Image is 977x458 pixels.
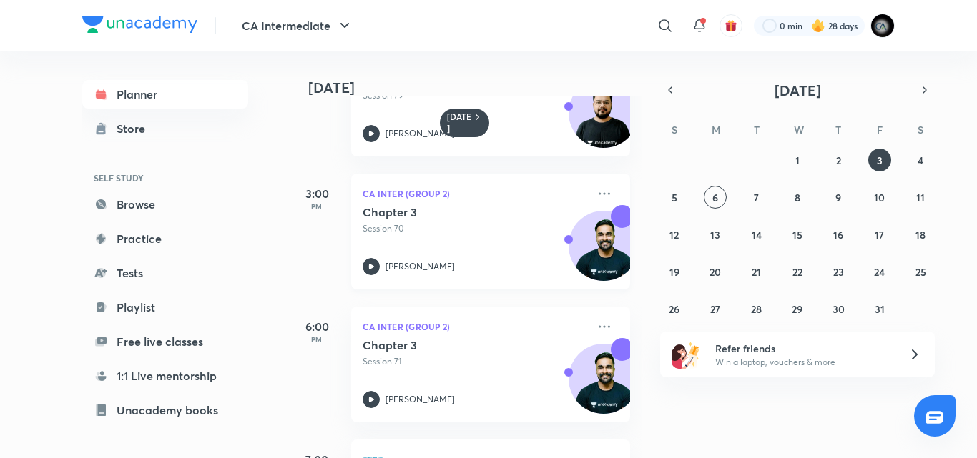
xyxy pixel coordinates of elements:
[835,191,841,204] abbr: October 9, 2025
[833,302,845,316] abbr: October 30, 2025
[868,149,891,171] button: October 3, 2025
[827,297,850,320] button: October 30, 2025
[663,297,686,320] button: October 26, 2025
[710,228,720,242] abbr: October 13, 2025
[870,14,895,38] img: poojita Agrawal
[386,260,455,273] p: [PERSON_NAME]
[795,154,800,167] abbr: October 1, 2025
[877,123,883,136] abbr: Friday
[117,120,154,137] div: Store
[288,318,345,335] h5: 6:00
[868,223,891,246] button: October 17, 2025
[363,318,587,335] p: CA Inter (Group 2)
[363,222,587,235] p: Session 70
[833,265,844,279] abbr: October 23, 2025
[725,19,737,32] img: avatar
[710,265,721,279] abbr: October 20, 2025
[909,223,932,246] button: October 18, 2025
[663,260,686,283] button: October 19, 2025
[447,111,472,134] h6: [DATE]
[710,302,720,316] abbr: October 27, 2025
[792,302,802,316] abbr: October 29, 2025
[786,149,809,171] button: October 1, 2025
[82,293,248,322] a: Playlist
[288,335,345,344] p: PM
[909,260,932,283] button: October 25, 2025
[877,154,883,167] abbr: October 3, 2025
[795,191,800,204] abbr: October 8, 2025
[82,166,248,190] h6: SELF STUDY
[82,224,248,253] a: Practice
[669,265,679,279] abbr: October 19, 2025
[663,223,686,246] button: October 12, 2025
[386,127,455,140] p: [PERSON_NAME]
[704,260,727,283] button: October 20, 2025
[669,228,679,242] abbr: October 12, 2025
[835,123,841,136] abbr: Thursday
[363,205,541,219] h5: Chapter 3
[827,149,850,171] button: October 2, 2025
[775,81,821,100] span: [DATE]
[288,185,345,202] h5: 3:00
[680,80,915,100] button: [DATE]
[745,260,768,283] button: October 21, 2025
[836,154,841,167] abbr: October 2, 2025
[786,186,809,209] button: October 8, 2025
[745,223,768,246] button: October 14, 2025
[875,302,885,316] abbr: October 31, 2025
[569,219,638,287] img: Avatar
[909,186,932,209] button: October 11, 2025
[916,191,925,204] abbr: October 11, 2025
[745,297,768,320] button: October 28, 2025
[82,16,197,36] a: Company Logo
[704,297,727,320] button: October 27, 2025
[82,190,248,219] a: Browse
[827,186,850,209] button: October 9, 2025
[875,228,884,242] abbr: October 17, 2025
[745,186,768,209] button: October 7, 2025
[82,259,248,287] a: Tests
[786,297,809,320] button: October 29, 2025
[288,202,345,211] p: PM
[672,123,677,136] abbr: Sunday
[918,154,923,167] abbr: October 4, 2025
[715,356,891,369] p: Win a laptop, vouchers & more
[82,396,248,424] a: Unacademy books
[233,11,362,40] button: CA Intermediate
[704,223,727,246] button: October 13, 2025
[82,80,248,109] a: Planner
[752,265,761,279] abbr: October 21, 2025
[82,362,248,390] a: 1:1 Live mentorship
[786,223,809,246] button: October 15, 2025
[792,228,802,242] abbr: October 15, 2025
[669,302,679,316] abbr: October 26, 2025
[752,228,762,242] abbr: October 14, 2025
[363,355,587,368] p: Session 71
[915,265,926,279] abbr: October 25, 2025
[794,123,804,136] abbr: Wednesday
[827,260,850,283] button: October 23, 2025
[811,19,825,33] img: streak
[833,228,843,242] abbr: October 16, 2025
[82,327,248,356] a: Free live classes
[569,352,638,420] img: Avatar
[868,186,891,209] button: October 10, 2025
[786,260,809,283] button: October 22, 2025
[704,186,727,209] button: October 6, 2025
[868,297,891,320] button: October 31, 2025
[909,149,932,171] button: October 4, 2025
[874,191,885,204] abbr: October 10, 2025
[915,228,926,242] abbr: October 18, 2025
[363,338,541,352] h5: Chapter 3
[827,223,850,246] button: October 16, 2025
[308,79,644,96] h4: [DATE]
[918,123,923,136] abbr: Saturday
[663,186,686,209] button: October 5, 2025
[82,114,248,143] a: Store
[386,393,455,406] p: [PERSON_NAME]
[82,16,197,33] img: Company Logo
[751,302,762,316] abbr: October 28, 2025
[363,185,587,202] p: CA Inter (Group 2)
[792,265,802,279] abbr: October 22, 2025
[672,340,700,369] img: referral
